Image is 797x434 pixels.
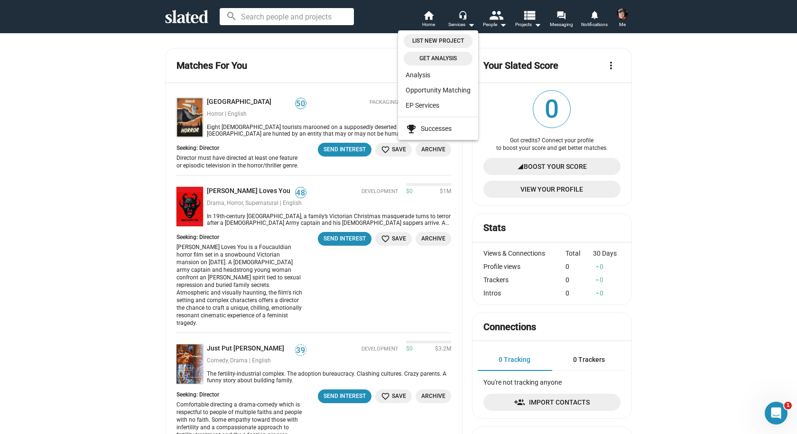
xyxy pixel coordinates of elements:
[398,98,478,113] a: EP Services
[398,83,478,98] a: Opportunity Matching
[404,34,473,48] a: List New Project
[398,121,478,136] a: Successes
[404,52,473,65] a: Get analysis
[409,54,467,64] span: Get analysis
[409,36,467,46] span: List New Project
[406,123,417,135] mat-icon: emoji_events
[398,67,478,83] a: Analysis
